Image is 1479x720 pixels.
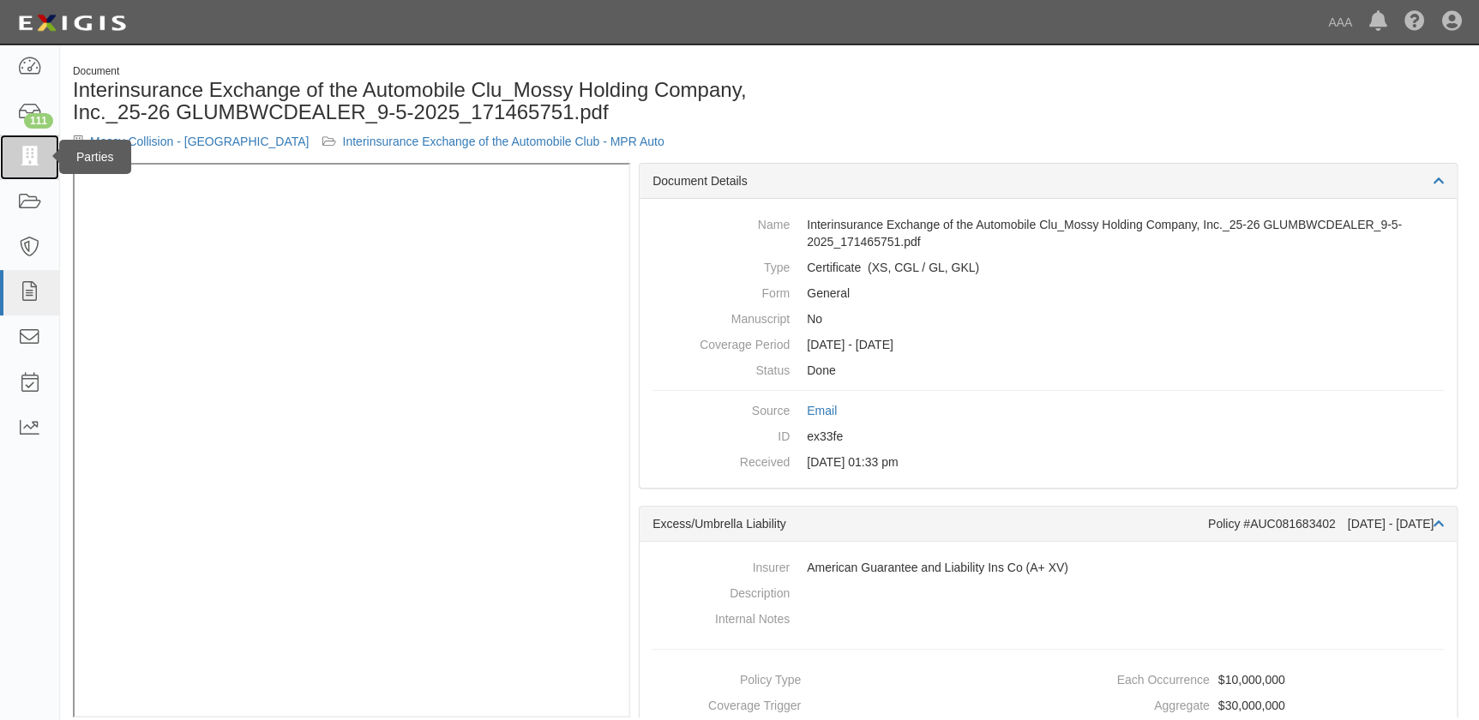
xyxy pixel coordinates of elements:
i: Help Center - Complianz [1404,12,1425,33]
dt: Aggregate [1055,693,1210,714]
dt: Policy Type [646,667,801,688]
dd: [DATE] - [DATE] [652,332,1444,357]
dd: General [652,280,1444,306]
div: Document Details [640,164,1457,199]
dd: [DATE] 01:33 pm [652,449,1444,475]
dt: Form [652,280,790,302]
a: Mossy Collision - [GEOGRAPHIC_DATA] [90,135,309,148]
dd: ex33fe [652,423,1444,449]
dt: ID [652,423,790,445]
dt: Status [652,357,790,379]
dt: Description [652,580,790,602]
dd: Done [652,357,1444,383]
dt: Internal Notes [652,606,790,627]
dt: Coverage Period [652,332,790,353]
dt: Source [652,398,790,419]
dt: Name [652,212,790,233]
img: logo-5460c22ac91f19d4615b14bd174203de0afe785f0fc80cf4dbbc73dc1793850b.png [13,8,131,39]
dt: Each Occurrence [1055,667,1210,688]
dt: Received [652,449,790,471]
dd: Interinsurance Exchange of the Automobile Clu_Mossy Holding Company, Inc._25-26 GLUMBWCDEALER_9-5... [652,212,1444,255]
dd: No [652,306,1444,332]
dt: Type [652,255,790,276]
dd: $10,000,000 [1055,667,1451,693]
a: AAA [1320,5,1361,39]
dt: Coverage Trigger [646,693,801,714]
dt: Insurer [652,555,790,576]
a: Email [807,404,837,417]
dt: Manuscript [652,306,790,327]
dd: $30,000,000 [1055,693,1451,718]
dd: American Guarantee and Liability Ins Co (A+ XV) [652,555,1444,580]
h1: Interinsurance Exchange of the Automobile Clu_Mossy Holding Company, Inc._25-26 GLUMBWCDEALER_9-5... [73,79,757,124]
div: 111 [24,113,53,129]
div: Document [73,64,757,79]
div: Excess/Umbrella Liability [652,515,1208,532]
dd: Excess/Umbrella Liability Commercial General Liability / Garage Liability Garage Keepers Liability [652,255,1444,280]
div: Parties [59,140,131,174]
a: Interinsurance Exchange of the Automobile Club - MPR Auto [342,135,664,148]
div: Policy #AUC081683402 [DATE] - [DATE] [1208,515,1444,532]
